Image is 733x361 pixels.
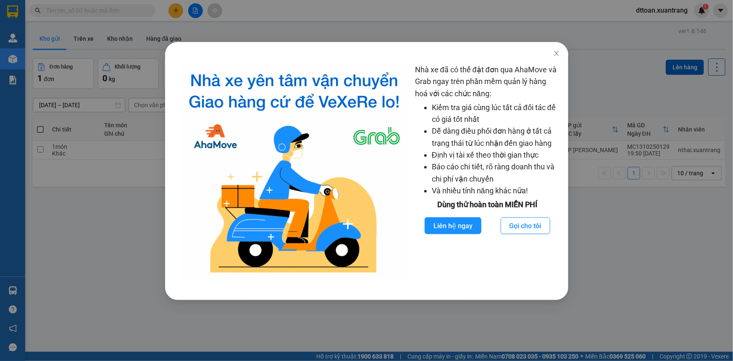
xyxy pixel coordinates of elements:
[415,199,560,211] div: Dùng thử hoàn toàn MIỄN PHÍ
[415,64,560,279] div: Nhà xe đã có thể đặt đơn qua AhaMove và Grab ngay trên phần mềm quản lý hàng hoá với các chức năng:
[180,64,408,279] img: logo
[431,185,560,197] li: Và nhiều tính năng khác nữa!
[500,217,550,234] button: Gọi cho tôi
[424,217,481,234] button: Liên hệ ngay
[431,161,560,185] li: Báo cáo chi tiết, rõ ràng doanh thu và chi phí vận chuyển
[433,221,472,231] span: Liên hệ ngay
[431,102,560,126] li: Kiểm tra giá cùng lúc tất cả đối tác để có giá tốt nhất
[544,42,568,66] button: Close
[553,50,560,57] span: close
[431,149,560,161] li: Định vị tài xế theo thời gian thực
[509,221,541,231] span: Gọi cho tôi
[431,125,560,149] li: Dễ dàng điều phối đơn hàng ở tất cả trạng thái từ lúc nhận đến giao hàng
